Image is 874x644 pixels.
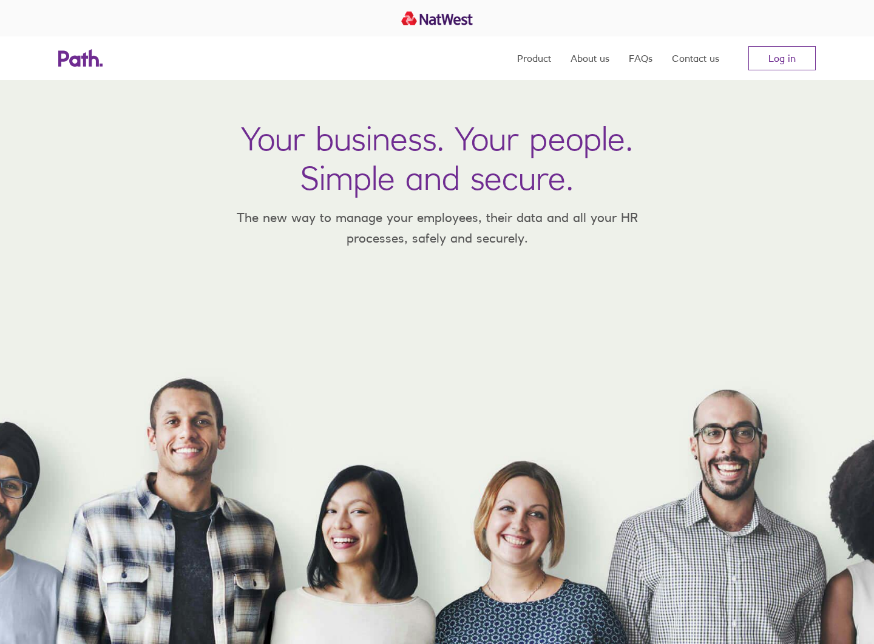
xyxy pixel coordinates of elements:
[218,207,655,248] p: The new way to manage your employees, their data and all your HR processes, safely and securely.
[672,36,719,80] a: Contact us
[517,36,551,80] a: Product
[571,36,609,80] a: About us
[629,36,652,80] a: FAQs
[241,119,633,198] h1: Your business. Your people. Simple and secure.
[748,46,816,70] a: Log in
